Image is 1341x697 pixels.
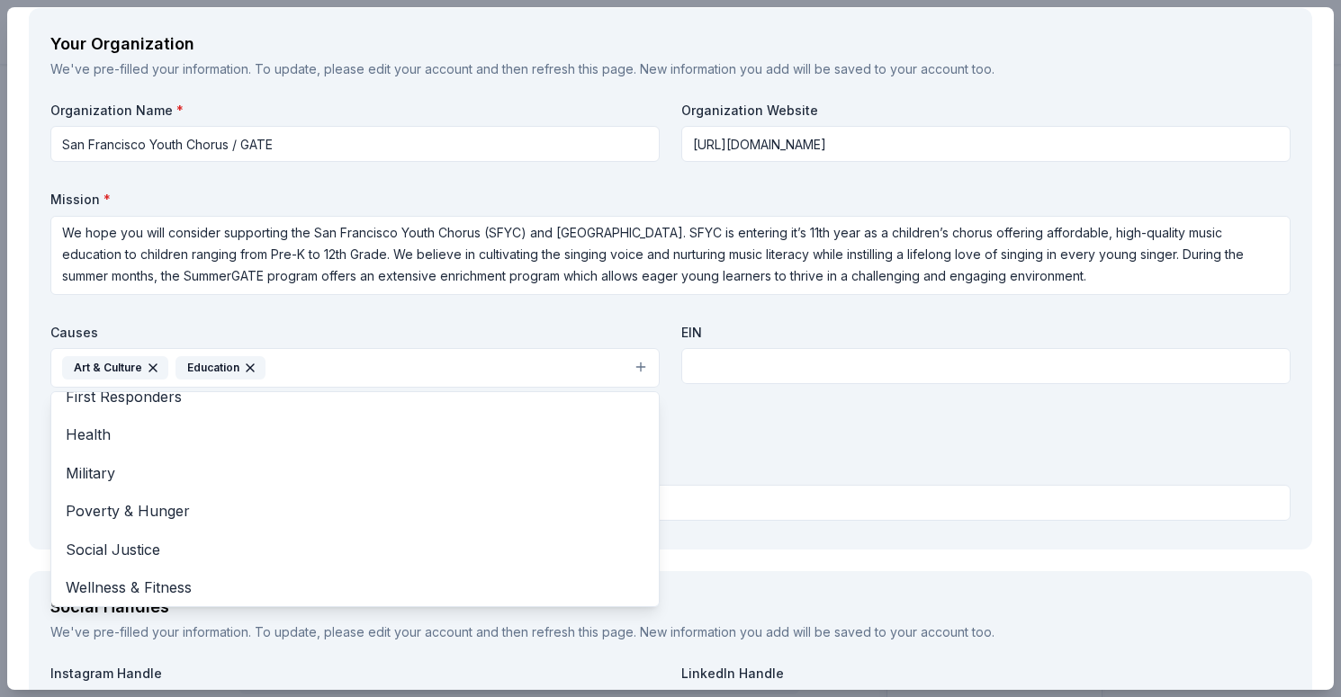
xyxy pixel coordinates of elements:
span: Wellness & Fitness [66,576,644,599]
span: Health [66,423,644,446]
button: Art & CultureEducation [50,348,660,388]
div: Education [175,356,265,380]
span: Social Justice [66,538,644,561]
div: Art & CultureEducation [50,391,660,607]
span: First Responders [66,385,644,408]
div: Art & Culture [62,356,168,380]
span: Military [66,461,644,485]
span: Poverty & Hunger [66,499,644,523]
